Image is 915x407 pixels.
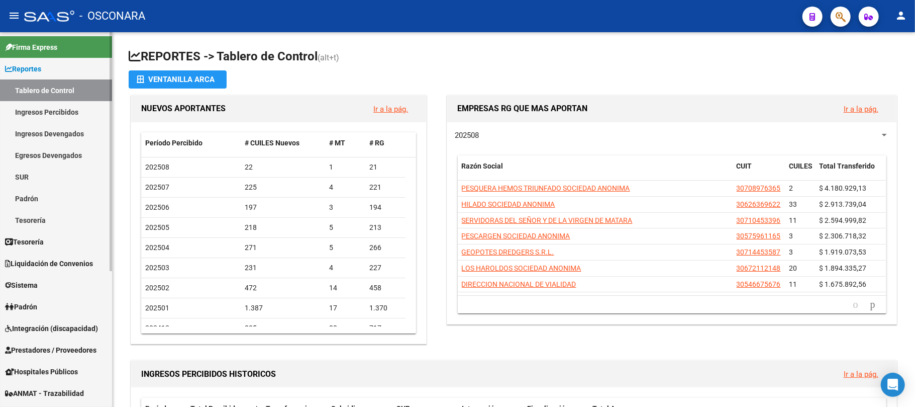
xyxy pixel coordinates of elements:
[462,184,630,192] span: PESQUERA HEMOS TRIUNFADO SOCIEDAD ANONIMA
[145,139,202,147] span: Período Percibido
[369,262,401,274] div: 227
[369,222,401,233] div: 213
[816,155,886,189] datatable-header-cell: Total Transferido
[844,105,878,114] a: Ir a la pág.
[129,48,899,66] h1: REPORTES -> Tablero de Control
[820,200,867,208] span: $ 2.913.739,04
[789,216,797,224] span: 11
[245,242,321,254] div: 271
[820,184,867,192] span: $ 4.180.929,13
[789,280,797,288] span: 11
[369,302,401,314] div: 1.370
[369,202,401,213] div: 194
[145,264,169,272] span: 202503
[365,100,416,118] button: Ir a la pág.
[325,132,365,154] datatable-header-cell: # MT
[369,242,401,254] div: 266
[369,182,401,193] div: 221
[844,370,878,379] a: Ir a la pág.
[137,70,219,89] div: Ventanilla ARCA
[820,232,867,240] span: $ 2.306.718,32
[737,200,781,208] span: 30626369622
[820,162,875,170] span: Total Transferido
[5,236,44,248] span: Tesorería
[369,322,401,334] div: 717
[5,345,96,356] span: Prestadores / Proveedores
[820,264,867,272] span: $ 1.894.335,27
[737,264,781,272] span: 30672112148
[820,216,867,224] span: $ 2.594.999,82
[145,223,169,231] span: 202505
[789,184,793,192] span: 2
[789,162,813,170] span: CUILES
[145,324,169,332] span: 202412
[145,243,169,252] span: 202504
[737,232,781,240] span: 30575961165
[79,5,145,27] span: - OSCONARA
[849,299,863,310] a: go to previous page
[5,388,84,399] span: ANMAT - Trazabilidad
[836,365,886,383] button: Ir a la pág.
[789,232,793,240] span: 3
[245,262,321,274] div: 231
[141,104,226,113] span: NUEVOS APORTANTES
[329,282,361,294] div: 14
[5,301,37,312] span: Padrón
[462,232,570,240] span: PESCARGEN SOCIEDAD ANONIMA
[369,161,401,173] div: 21
[5,280,38,291] span: Sistema
[145,163,169,171] span: 202508
[462,264,581,272] span: LOS HAROLDOS SOCIEDAD ANONIMA
[318,53,339,62] span: (alt+t)
[737,280,781,288] span: 30546675676
[820,280,867,288] span: $ 1.675.892,56
[785,155,816,189] datatable-header-cell: CUILES
[8,10,20,22] mat-icon: menu
[733,155,785,189] datatable-header-cell: CUIT
[866,299,880,310] a: go to next page
[5,63,41,74] span: Reportes
[820,248,867,256] span: $ 1.919.073,53
[329,161,361,173] div: 1
[462,216,633,224] span: SERVIDORAS DEL SEÑOR Y DE LA VIRGEN DE MATARA
[145,304,169,312] span: 202501
[329,222,361,233] div: 5
[737,184,781,192] span: 30708976365
[145,203,169,211] span: 202506
[329,202,361,213] div: 3
[369,139,384,147] span: # RG
[5,323,98,334] span: Integración (discapacidad)
[789,200,797,208] span: 33
[462,248,554,256] span: GEOPOTES DREDGERS S.R.L.
[457,104,587,113] span: EMPRESAS RG QUE MAS APORTAN
[141,132,241,154] datatable-header-cell: Período Percibido
[241,132,325,154] datatable-header-cell: # CUILES Nuevos
[129,70,227,89] button: Ventanilla ARCA
[145,284,169,292] span: 202502
[329,302,361,314] div: 17
[789,264,797,272] span: 20
[737,248,781,256] span: 30714453587
[5,258,93,269] span: Liquidación de Convenios
[245,182,321,193] div: 225
[5,366,78,377] span: Hospitales Públicos
[455,131,479,140] span: 202508
[329,242,361,254] div: 5
[462,280,576,288] span: DIRECCION NACIONAL DE VIALIDAD
[369,282,401,294] div: 458
[895,10,907,22] mat-icon: person
[145,183,169,191] span: 202507
[365,132,405,154] datatable-header-cell: # RG
[737,216,781,224] span: 30710453396
[141,369,276,379] span: INGRESOS PERCIBIDOS HISTORICOS
[245,202,321,213] div: 197
[462,200,555,208] span: HILADO SOCIEDAD ANONIMA
[462,162,503,170] span: Razón Social
[458,155,733,189] datatable-header-cell: Razón Social
[245,282,321,294] div: 472
[836,100,886,118] button: Ir a la pág.
[245,161,321,173] div: 22
[245,302,321,314] div: 1.387
[789,248,793,256] span: 3
[881,373,905,397] div: Open Intercom Messenger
